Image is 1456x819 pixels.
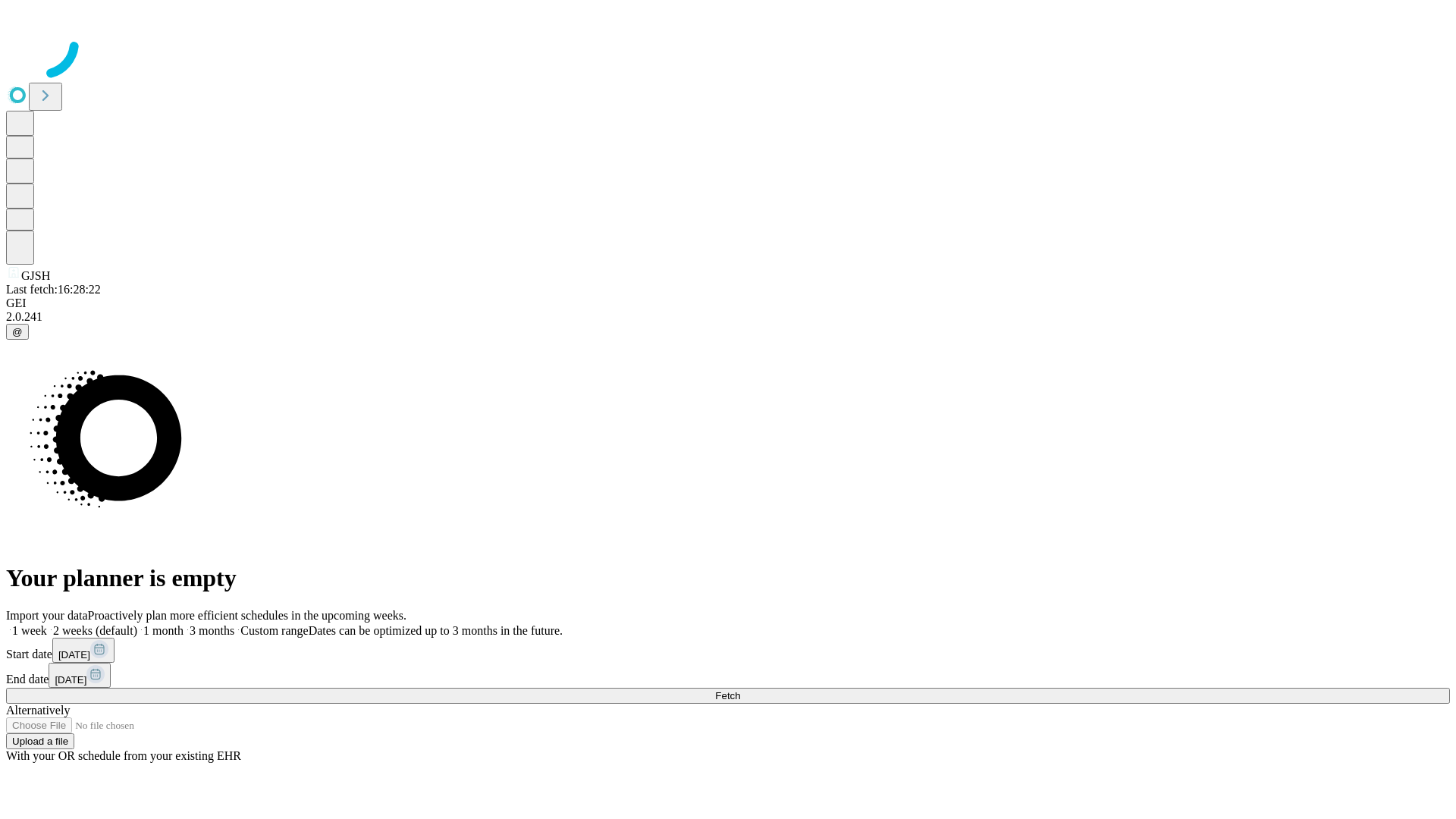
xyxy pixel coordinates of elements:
[6,704,70,717] span: Alternatively
[12,624,47,637] span: 1 week
[309,624,563,637] span: Dates can be optimized up to 3 months in the future.
[21,269,50,282] span: GJSH
[88,609,406,622] span: Proactively plan more efficient schedules in the upcoming weeks.
[6,663,1450,688] div: End date
[53,624,137,637] span: 2 weeks (default)
[6,564,1450,592] h1: Your planner is empty
[49,663,111,688] button: [DATE]
[6,283,101,296] span: Last fetch: 16:28:22
[6,688,1450,704] button: Fetch
[52,638,115,663] button: [DATE]
[6,733,74,749] button: Upload a file
[6,324,29,340] button: @
[58,649,90,661] span: [DATE]
[6,609,88,622] span: Import your data
[6,310,1450,324] div: 2.0.241
[12,326,23,337] span: @
[55,674,86,686] span: [DATE]
[715,690,740,701] span: Fetch
[6,297,1450,310] div: GEI
[143,624,184,637] span: 1 month
[6,749,241,762] span: With your OR schedule from your existing EHR
[240,624,308,637] span: Custom range
[190,624,234,637] span: 3 months
[6,638,1450,663] div: Start date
